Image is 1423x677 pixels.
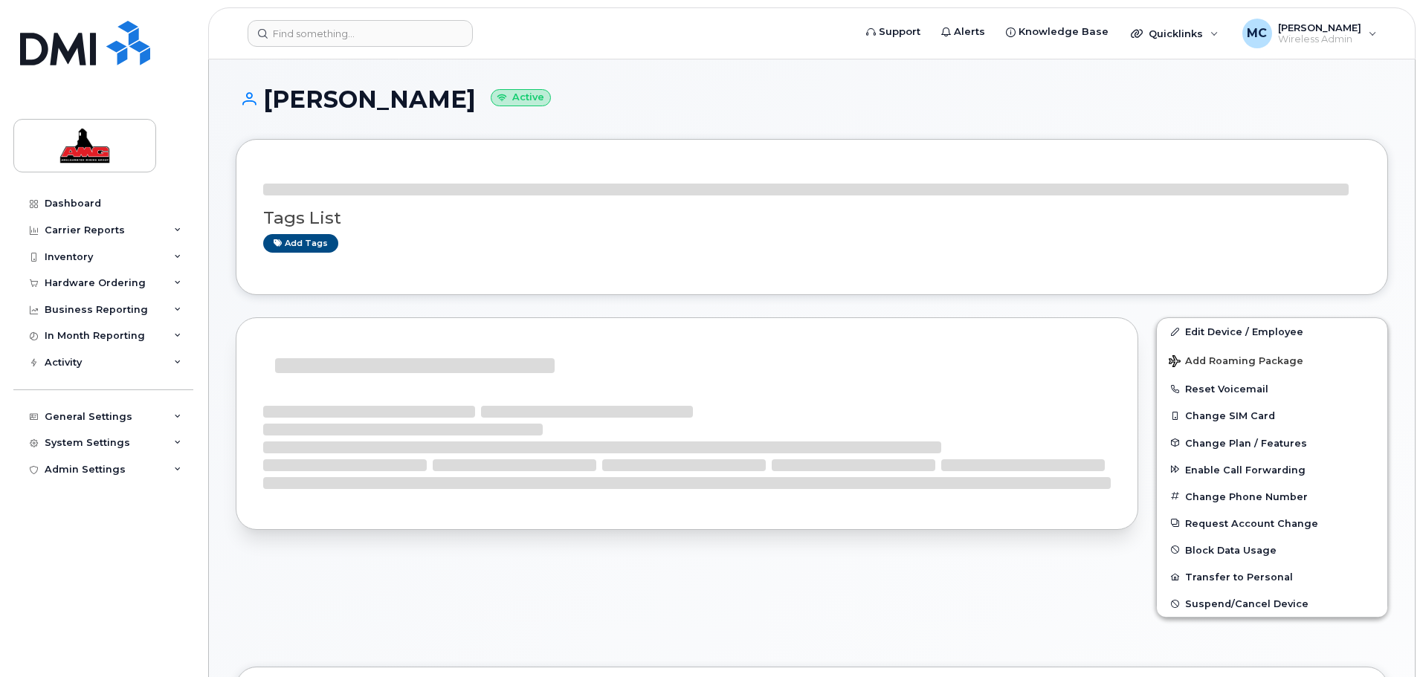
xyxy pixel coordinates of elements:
small: Active [491,89,551,106]
button: Change SIM Card [1157,402,1387,429]
button: Suspend/Cancel Device [1157,590,1387,617]
button: Change Phone Number [1157,483,1387,510]
button: Add Roaming Package [1157,345,1387,375]
button: Block Data Usage [1157,537,1387,563]
button: Change Plan / Features [1157,430,1387,456]
h3: Tags List [263,209,1361,227]
button: Reset Voicemail [1157,375,1387,402]
span: Suspend/Cancel Device [1185,598,1309,609]
a: Edit Device / Employee [1157,318,1387,345]
span: Add Roaming Package [1169,355,1303,369]
h1: [PERSON_NAME] [236,86,1388,112]
button: Enable Call Forwarding [1157,456,1387,483]
span: Change Plan / Features [1185,437,1307,448]
button: Transfer to Personal [1157,563,1387,590]
button: Request Account Change [1157,510,1387,537]
span: Enable Call Forwarding [1185,464,1306,475]
a: Add tags [263,234,338,253]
